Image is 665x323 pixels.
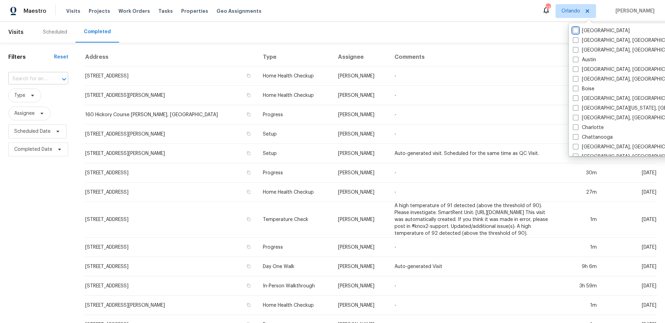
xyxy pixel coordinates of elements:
td: 1m [560,202,602,238]
td: [STREET_ADDRESS] [85,66,257,86]
td: [STREET_ADDRESS] [85,202,257,238]
input: Search for an address... [8,74,49,84]
td: 1m [560,296,602,315]
th: Comments [389,48,560,66]
button: Copy Address [246,111,252,118]
th: Duration [560,48,602,66]
td: [STREET_ADDRESS][PERSON_NAME] [85,124,257,144]
th: Address [85,48,257,66]
span: [PERSON_NAME] [613,8,655,15]
div: Completed [84,28,111,35]
td: - [389,66,560,86]
button: Copy Address [246,73,252,79]
button: Copy Address [246,283,252,289]
span: Properties [181,8,208,15]
td: [STREET_ADDRESS] [85,163,257,183]
button: Copy Address [246,263,252,269]
td: [DATE] [602,296,657,315]
td: - [389,296,560,315]
td: Day One Walk [257,257,332,276]
span: Completed Date [14,146,52,153]
th: Assignee [332,48,389,66]
td: [DATE] [602,238,657,257]
td: [PERSON_NAME] [332,105,389,124]
td: Progress [257,163,332,183]
td: - [389,183,560,202]
td: 1m [560,105,602,124]
td: [STREET_ADDRESS][PERSON_NAME] [85,86,257,105]
td: [PERSON_NAME] [332,257,389,276]
span: Visits [66,8,80,15]
td: [STREET_ADDRESS] [85,238,257,257]
td: 26m [560,66,602,86]
td: [DATE] [602,163,657,183]
td: [DATE] [602,202,657,238]
td: 1m [560,124,602,144]
td: Progress [257,105,332,124]
span: Tasks [158,9,173,13]
td: - [389,86,560,105]
td: 27m [560,183,602,202]
td: [PERSON_NAME] [332,296,389,315]
td: Home Health Checkup [257,296,332,315]
td: Progress [257,238,332,257]
span: Geo Assignments [216,8,261,15]
button: Copy Address [246,189,252,195]
td: Home Health Checkup [257,66,332,86]
button: Open [59,74,69,84]
td: 12m [560,86,602,105]
span: Visits [8,25,24,40]
td: - [389,238,560,257]
td: [PERSON_NAME] [332,86,389,105]
td: [STREET_ADDRESS][PERSON_NAME] [85,144,257,163]
span: Assignee [14,110,35,117]
td: - [389,163,560,183]
td: Temperature Check [257,202,332,238]
td: In-Person Walkthrough [257,276,332,296]
td: Home Health Checkup [257,86,332,105]
button: Copy Address [246,302,252,308]
label: Austin [573,56,596,63]
td: 188h 13m [560,144,602,163]
td: 1m [560,238,602,257]
td: A high temperature of 91 detected (above the threshold of 90). Please investigate. SmartRent Unit... [389,202,560,238]
td: [PERSON_NAME] [332,124,389,144]
td: 30m [560,163,602,183]
td: Auto-generated Visit [389,257,560,276]
td: 3h 59m [560,276,602,296]
td: [PERSON_NAME] [332,202,389,238]
td: [DATE] [602,276,657,296]
label: Boise [573,85,594,92]
td: [DATE] [602,183,657,202]
span: Projects [89,8,110,15]
td: - [389,105,560,124]
button: Copy Address [246,169,252,176]
span: Work Orders [118,8,150,15]
button: Copy Address [246,244,252,250]
td: [STREET_ADDRESS] [85,183,257,202]
td: [STREET_ADDRESS] [85,276,257,296]
th: Type [257,48,332,66]
div: Scheduled [43,29,67,36]
td: - [389,276,560,296]
span: Type [14,92,25,99]
td: Setup [257,144,332,163]
td: [PERSON_NAME] [332,163,389,183]
button: Copy Address [246,150,252,156]
td: - [389,124,560,144]
td: [PERSON_NAME] [332,183,389,202]
div: 23 [546,4,550,11]
td: [PERSON_NAME] [332,66,389,86]
span: Maestro [24,8,46,15]
td: [PERSON_NAME] [332,238,389,257]
td: [DATE] [602,257,657,276]
td: [STREET_ADDRESS][PERSON_NAME] [85,296,257,315]
td: Auto-generated visit. Scheduled for the same time as QC Visit. [389,144,560,163]
td: 9h 6m [560,257,602,276]
button: Copy Address [246,131,252,137]
div: Reset [54,54,68,61]
label: Charlotte [573,124,604,131]
h1: Filters [8,54,54,61]
button: Copy Address [246,216,252,222]
td: 160 Hickory Course [PERSON_NAME], [GEOGRAPHIC_DATA] [85,105,257,124]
